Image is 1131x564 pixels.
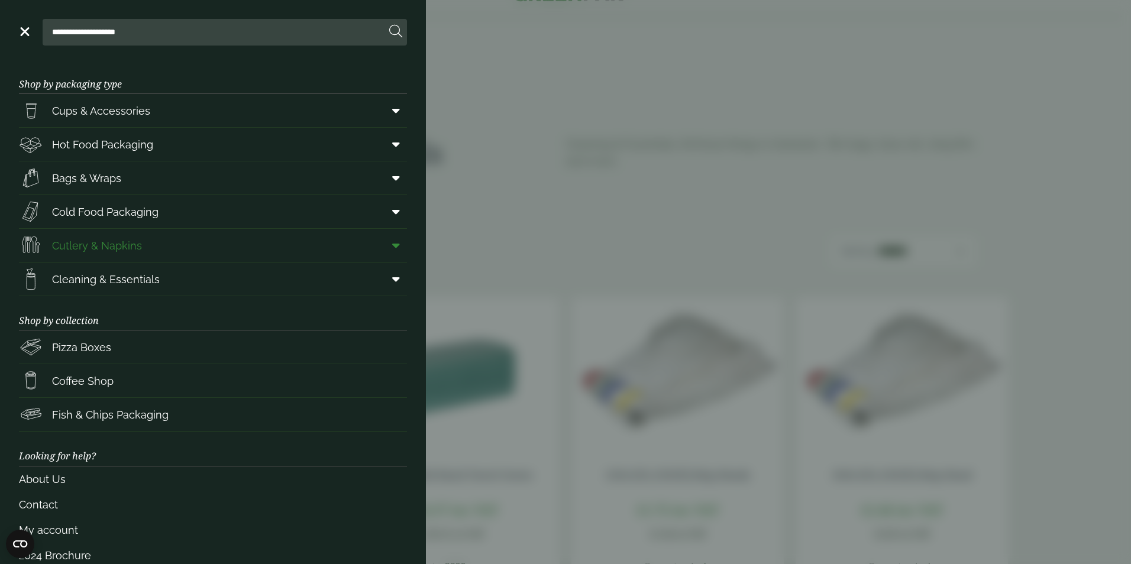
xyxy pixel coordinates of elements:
[19,296,407,330] h3: Shop by collection
[19,94,407,127] a: Cups & Accessories
[19,492,407,517] a: Contact
[19,60,407,94] h3: Shop by packaging type
[52,204,159,220] span: Cold Food Packaging
[19,335,43,359] img: Pizza_boxes.svg
[19,403,43,426] img: FishNchip_box.svg
[19,200,43,223] img: Sandwich_box.svg
[19,432,407,466] h3: Looking for help?
[19,517,407,543] a: My account
[6,530,34,558] button: Open CMP widget
[52,373,114,389] span: Coffee Shop
[19,262,407,296] a: Cleaning & Essentials
[19,466,407,492] a: About Us
[52,170,121,186] span: Bags & Wraps
[19,369,43,393] img: HotDrink_paperCup.svg
[52,339,111,355] span: Pizza Boxes
[19,166,43,190] img: Paper_carriers.svg
[19,267,43,291] img: open-wipe.svg
[19,128,407,161] a: Hot Food Packaging
[19,398,407,431] a: Fish & Chips Packaging
[52,137,153,153] span: Hot Food Packaging
[52,103,150,119] span: Cups & Accessories
[19,330,407,364] a: Pizza Boxes
[19,195,407,228] a: Cold Food Packaging
[19,99,43,122] img: PintNhalf_cup.svg
[19,132,43,156] img: Deli_box.svg
[19,229,407,262] a: Cutlery & Napkins
[19,161,407,195] a: Bags & Wraps
[19,234,43,257] img: Cutlery.svg
[52,271,160,287] span: Cleaning & Essentials
[19,364,407,397] a: Coffee Shop
[52,238,142,254] span: Cutlery & Napkins
[52,407,169,423] span: Fish & Chips Packaging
